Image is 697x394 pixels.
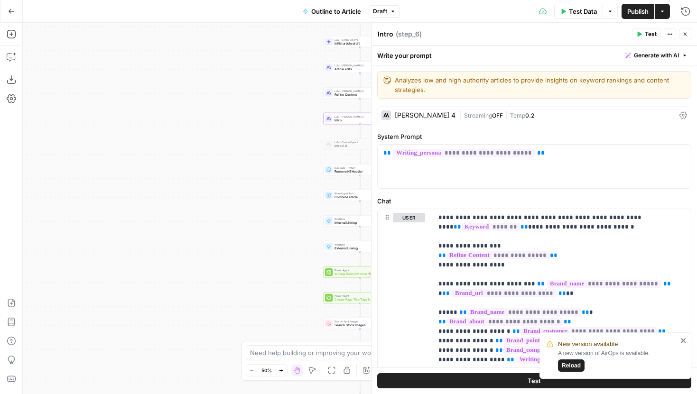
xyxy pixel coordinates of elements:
[396,29,422,39] span: ( step_6 )
[464,112,492,119] span: Streaming
[627,7,649,16] span: Publish
[360,278,361,292] g: Edge from step_238 to step_10
[528,376,541,385] span: Test
[324,190,397,201] div: Write Liquid TextCombine articleStep 8
[360,47,361,61] g: Edge from step_225 to step_226
[634,51,679,60] span: Generate with AI
[554,4,603,19] button: Test Data
[360,201,361,215] g: Edge from step_8 to step_236
[459,110,464,119] span: |
[680,337,687,344] button: close
[335,268,381,272] span: Power Agent
[360,22,361,36] g: Edge from start to step_225
[261,367,272,374] span: 50%
[335,38,381,42] span: LLM · Gemini 2.5 Pro
[377,196,691,206] label: Chat
[503,110,510,119] span: |
[335,217,381,221] span: Workflow
[335,144,381,148] span: Intro 2.0
[645,30,657,38] span: Test
[395,112,455,119] div: [PERSON_NAME] 4
[335,118,384,123] span: Intro
[360,73,361,87] g: Edge from step_226 to step_256
[377,373,691,388] button: Test
[297,4,367,19] button: Outline to Article
[335,67,381,72] span: Article edits
[324,36,397,47] div: LLM · Gemini 2.5 ProInitial article draftStep 225
[335,169,377,174] span: Remove H1 Header
[324,138,397,150] div: LLM · Claude Opus 4Intro 2.0Step 235
[558,339,618,349] span: New version available
[335,166,377,170] span: Run Code · Python
[324,241,397,252] div: WorkflowExternal LinkingStep 237
[335,320,381,323] span: Search Stock Images
[335,220,381,225] span: Internal Linking
[311,7,361,16] span: Outline to Article
[492,112,503,119] span: OFF
[360,380,361,394] g: Edge from step_261 to step_9
[324,62,397,73] div: LLM · [PERSON_NAME] 4Article editsStep 226
[324,318,397,329] div: Search Stock ImagesSearch Stock ImagesStep 259
[622,49,691,62] button: Generate with AI
[369,5,400,18] button: Draft
[373,7,387,16] span: Draft
[377,132,691,141] label: System Prompt
[324,292,397,303] div: Power AgentCreate Page Title Tags & Meta DescriptionsStep 10
[360,99,361,112] g: Edge from step_256 to step_6
[360,252,361,266] g: Edge from step_237 to step_238
[360,175,361,189] g: Edge from step_227 to step_8
[335,64,381,67] span: LLM · [PERSON_NAME] 4
[324,87,397,99] div: LLM · [PERSON_NAME] 4Refine ContentStep 256
[622,4,654,19] button: Publish
[335,92,381,97] span: Refine Content
[335,243,381,247] span: Workflow
[324,215,397,227] div: WorkflowInternal LinkingStep 236
[360,227,361,240] g: Edge from step_236 to step_237
[360,303,361,317] g: Edge from step_10 to step_259
[510,112,525,119] span: Temp
[360,329,361,343] g: Edge from step_259 to step_260
[335,41,381,46] span: Initial article draft
[335,294,383,298] span: Power Agent
[360,150,361,164] g: Edge from step_235 to step_227
[335,115,384,119] span: LLM · [PERSON_NAME] 4
[335,323,381,328] span: Search Stock Images
[395,75,685,94] textarea: Analyzes low and high authority articles to provide insights on keyword rankings and content stra...
[569,7,597,16] span: Test Data
[324,164,397,175] div: Run Code · PythonRemove H1 HeaderStep 227
[324,113,397,124] div: LLM · [PERSON_NAME] 4IntroStep 6
[558,359,585,372] button: Reload
[558,349,678,372] div: A new version of AirOps is available.
[632,28,661,40] button: Test
[372,46,697,65] div: Write your prompt
[562,361,581,370] span: Reload
[335,272,381,276] span: Writing Rules Enforcer 🔨
[335,192,384,195] span: Write Liquid Text
[525,112,534,119] span: 0.2
[335,246,381,251] span: External Linking
[360,124,361,138] g: Edge from step_6 to step_235
[335,195,384,200] span: Combine article
[335,297,383,302] span: Create Page Title Tags & Meta Descriptions
[324,266,397,278] div: Power AgentWriting Rules Enforcer 🔨Step 238
[335,140,381,144] span: LLM · Claude Opus 4
[393,213,425,222] button: user
[378,29,393,39] textarea: Intro
[335,89,381,93] span: LLM · [PERSON_NAME] 4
